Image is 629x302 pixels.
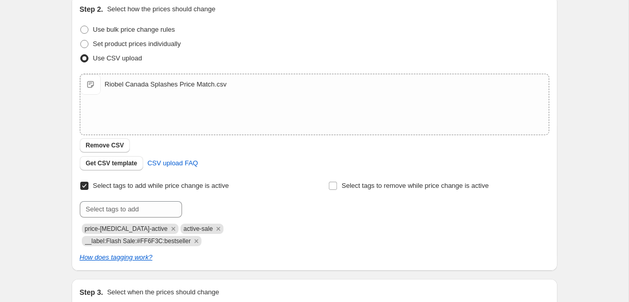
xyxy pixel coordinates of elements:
p: Select when the prices should change [107,287,219,297]
span: active-sale [184,225,213,232]
input: Select tags to add [80,201,182,218]
p: Select how the prices should change [107,4,215,14]
button: Remove __label:Flash Sale:#FF6F3C:bestseller [192,236,201,246]
a: How does tagging work? [80,253,152,261]
span: CSV upload FAQ [147,158,198,168]
span: Get CSV template [86,159,138,167]
button: Get CSV template [80,156,144,170]
span: Use bulk price change rules [93,26,175,33]
span: __label:Flash Sale:#FF6F3C:bestseller [85,238,191,245]
span: Use CSV upload [93,54,142,62]
a: CSV upload FAQ [141,155,204,171]
h2: Step 3. [80,287,103,297]
button: Remove price-change-job-active [169,224,178,233]
span: Select tags to add while price change is active [93,182,229,189]
span: price-change-job-active [85,225,168,232]
button: Remove active-sale [214,224,223,233]
h2: Step 2. [80,4,103,14]
span: Remove CSV [86,141,124,149]
div: Riobel Canada Splashes Price Match.csv [105,79,227,90]
button: Remove CSV [80,138,130,153]
span: Set product prices individually [93,40,181,48]
span: Select tags to remove while price change is active [342,182,489,189]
